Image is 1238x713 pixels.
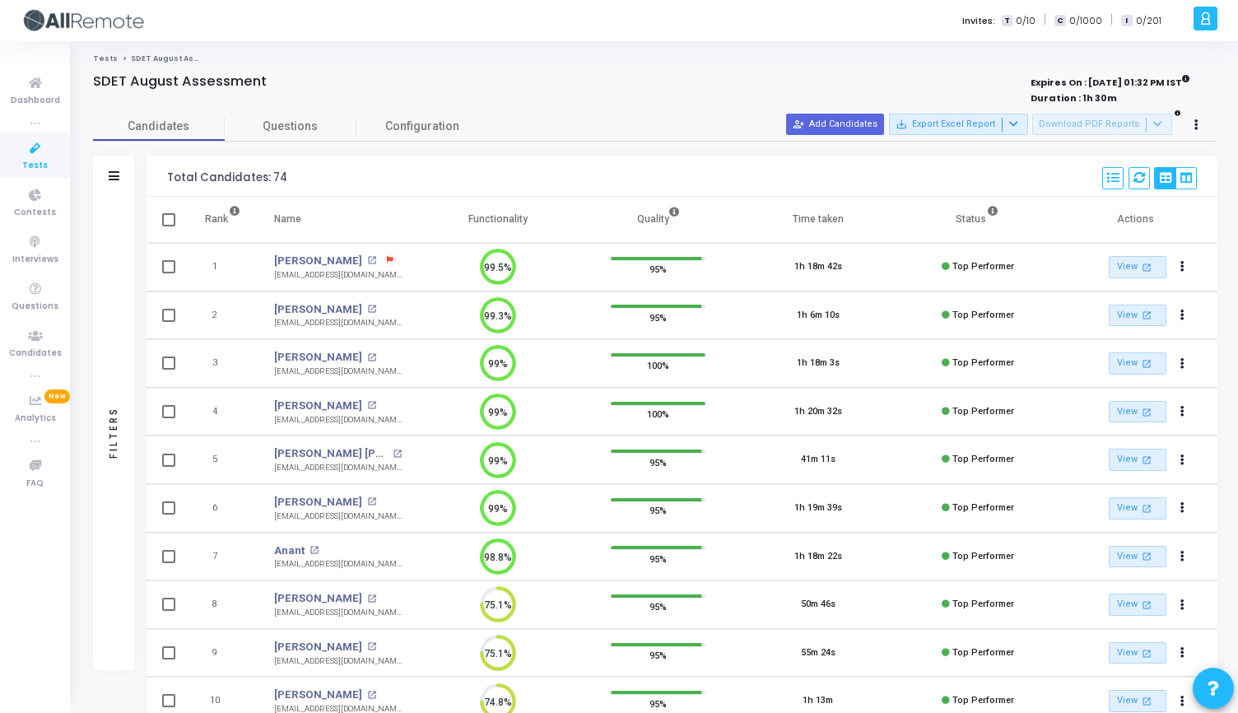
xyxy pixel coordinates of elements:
span: 95% [649,550,667,566]
div: 1h 18m 3s [797,356,840,370]
a: View [1109,546,1166,568]
span: Top Performer [952,454,1014,464]
div: [EMAIL_ADDRESS][DOMAIN_NAME] [274,414,402,426]
span: SDET August Assessment [131,54,235,63]
span: 95% [649,454,667,470]
span: T [1002,15,1012,27]
a: [PERSON_NAME] [274,494,362,510]
strong: Duration : 1h 30m [1031,91,1117,105]
mat-icon: open_in_new [367,401,376,410]
mat-icon: save_alt [896,119,907,130]
td: 3 [188,339,258,388]
div: Time taken [793,210,844,228]
span: Candidates [93,118,225,135]
span: | [1044,12,1046,29]
button: Actions [1171,497,1194,520]
div: [EMAIL_ADDRESS][DOMAIN_NAME] [274,462,402,474]
th: Status [898,197,1058,243]
th: Rank [188,197,258,243]
mat-icon: open_in_new [1140,694,1154,708]
button: Actions [1171,400,1194,423]
span: C [1054,15,1065,27]
span: Top Performer [952,551,1014,562]
h4: SDET August Assessment [93,73,267,90]
a: [PERSON_NAME] [274,687,362,703]
span: Top Performer [952,357,1014,368]
td: 2 [188,291,258,340]
button: Actions [1171,449,1194,472]
nav: breadcrumb [93,54,1217,64]
div: 1h 19m 39s [794,501,842,515]
div: [EMAIL_ADDRESS][DOMAIN_NAME] [274,317,402,329]
span: Top Performer [952,261,1014,272]
mat-icon: open_in_new [1140,598,1154,612]
span: 95% [649,309,667,325]
button: Actions [1171,594,1194,617]
mat-icon: open_in_new [367,497,376,506]
mat-icon: open_in_new [367,642,376,651]
div: 50m 46s [801,598,835,612]
th: Quality [578,197,738,243]
span: I [1121,15,1132,27]
button: Export Excel Report [889,114,1028,135]
td: 7 [188,533,258,581]
div: Name [274,210,301,228]
span: 95% [649,261,667,277]
span: 0/1000 [1069,14,1102,28]
div: 1h 13m [803,694,833,708]
span: 100% [647,406,669,422]
mat-icon: open_in_new [367,691,376,700]
span: 95% [649,502,667,519]
span: Top Performer [952,695,1014,706]
mat-icon: open_in_new [1140,260,1154,274]
button: Actions [1171,304,1194,327]
div: 41m 11s [801,453,835,467]
a: [PERSON_NAME] [274,590,362,607]
div: 1h 20m 32s [794,405,842,419]
button: Actions [1171,352,1194,375]
div: [EMAIL_ADDRESS][DOMAIN_NAME] [274,510,402,523]
a: Anant [274,543,305,559]
mat-icon: open_in_new [367,256,376,265]
div: 1h 6m 10s [797,309,840,323]
div: [EMAIL_ADDRESS][DOMAIN_NAME] [274,558,402,571]
a: Tests [93,54,118,63]
td: 9 [188,629,258,678]
mat-icon: open_in_new [1140,405,1154,419]
td: 8 [188,580,258,629]
div: View Options [1154,167,1197,189]
td: 6 [188,484,258,533]
span: Top Performer [952,647,1014,658]
mat-icon: open_in_new [367,305,376,314]
mat-icon: open_in_new [1140,308,1154,322]
span: 95% [649,647,667,664]
span: Analytics [15,412,56,426]
mat-icon: open_in_new [393,450,402,459]
a: [PERSON_NAME] [274,398,362,414]
mat-icon: open_in_new [1140,646,1154,660]
a: [PERSON_NAME] [274,253,362,269]
div: Filters [106,343,121,524]
span: | [1110,12,1113,29]
a: View [1109,352,1166,375]
span: Configuration [385,118,459,135]
div: [EMAIL_ADDRESS][DOMAIN_NAME] [274,655,402,668]
div: 1h 18m 22s [794,550,842,564]
button: Actions [1171,256,1194,279]
span: Dashboard [11,94,60,108]
span: 100% [647,357,669,374]
a: View [1109,256,1166,278]
span: 0/10 [1016,14,1036,28]
span: Top Performer [952,502,1014,513]
div: 1h 18m 42s [794,260,842,274]
a: [PERSON_NAME] [274,301,362,318]
span: Top Performer [952,599,1014,609]
mat-icon: open_in_new [1140,453,1154,467]
td: 4 [188,388,258,436]
mat-icon: open_in_new [1140,356,1154,370]
div: Total Candidates: 74 [167,171,287,184]
span: FAQ [26,477,44,491]
th: Functionality [418,197,578,243]
span: Top Performer [952,310,1014,320]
